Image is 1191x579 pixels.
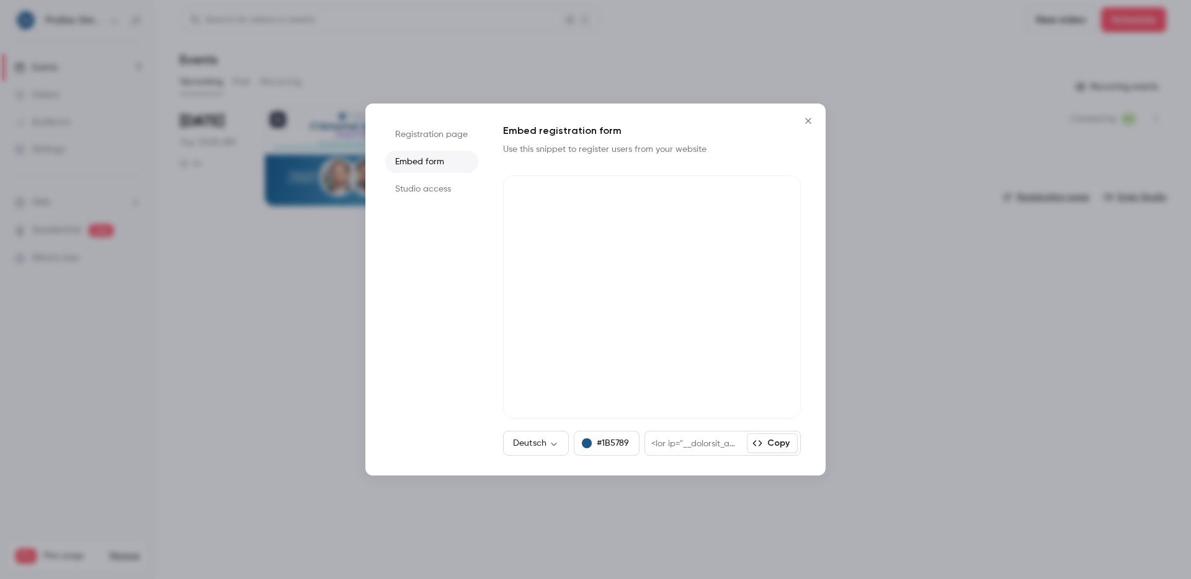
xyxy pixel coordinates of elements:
li: Studio access [385,178,478,200]
h1: Embed registration form [503,123,801,138]
div: <lor ip="__dolorsit_ametconsecte_63ad96el-se34-7d05-e92t-i1622ut18l9e" dolor="magna: 121%; aliqua... [645,431,747,455]
iframe: Contrast registration form [503,175,801,418]
button: #1B5789 [574,431,640,456]
li: Registration page [385,123,478,146]
li: Embed form [385,151,478,173]
button: Copy [747,433,798,453]
button: Close [796,108,821,133]
p: Use this snippet to register users from your website [503,143,726,156]
div: Deutsch [503,437,569,449]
